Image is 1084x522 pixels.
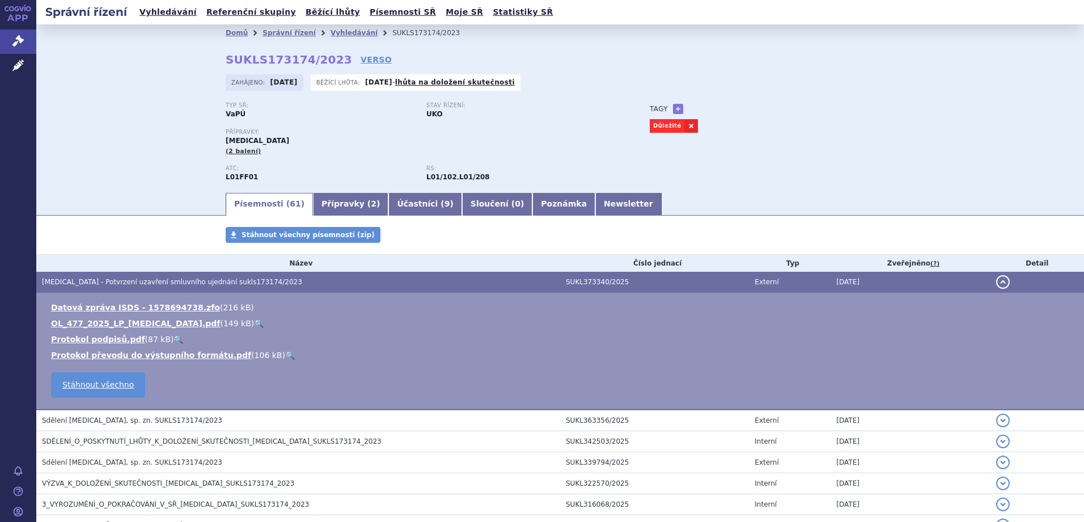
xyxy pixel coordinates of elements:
td: SUKL363356/2025 [560,410,749,431]
abbr: (?) [930,260,939,268]
div: , [426,165,627,182]
p: Typ SŘ: [226,102,415,109]
span: 0 [515,199,520,208]
a: Protokol převodu do výstupního formátu.pdf [51,351,251,360]
span: Stáhnout všechny písemnosti (zip) [242,231,375,239]
span: (2 balení) [226,148,261,155]
span: Externí [755,458,778,466]
span: Interní [755,479,777,487]
a: Stáhnout všechno [51,372,145,398]
td: SUKL316068/2025 [560,494,749,515]
a: Referenční skupiny [203,5,299,20]
button: detail [996,477,1010,490]
p: Stav řízení: [426,102,616,109]
span: 106 kB [255,351,282,360]
span: 61 [290,199,300,208]
a: Protokol podpisů.pdf [51,335,145,344]
th: Zveřejněno [831,255,990,272]
td: SUKL342503/2025 [560,431,749,452]
a: VERSO [361,54,392,65]
a: Poznámka [532,193,595,216]
a: Moje SŘ [442,5,486,20]
a: Newsletter [595,193,662,216]
a: OL_477_2025_LP_[MEDICAL_DATA].pdf [51,319,220,328]
td: [DATE] [831,473,990,494]
span: 3_VYROZUMĚNÍ_O_POKRAČOVÁNÍ_V_SŘ_OPDIVO_SUKLS173174_2023 [42,500,309,508]
button: detail [996,414,1010,427]
strong: UKO [426,110,443,118]
span: SDĚLENÍ_O_POSKYTNUTÍ_LHŮTY_K_DOLOŽENÍ_SKUTEČNOSTI_OPDIVO_SUKLS173174_2023 [42,437,382,445]
p: ATC: [226,165,415,172]
a: Statistiky SŘ [489,5,556,20]
span: Interní [755,500,777,508]
a: Sloučení (0) [462,193,532,216]
span: Běžící lhůta: [316,78,362,87]
p: RS: [426,165,616,172]
span: 2 [371,199,376,208]
a: + [673,104,683,114]
a: Písemnosti SŘ [366,5,439,20]
span: 9 [444,199,450,208]
th: Název [36,255,560,272]
td: SUKL373340/2025 [560,272,749,293]
span: VÝZVA_K_DOLOŽENÍ_SKUTEČNOSTI_OPDIVO_SUKLS173174_2023 [42,479,294,487]
a: Správní řízení [262,29,316,37]
span: Sdělení OPDIVO, sp. zn. SUKLS173174/2023 [42,416,222,424]
th: Číslo jednací [560,255,749,272]
a: Účastníci (9) [388,193,461,216]
a: 🔍 [285,351,295,360]
strong: [DATE] [270,78,298,86]
a: 🔍 [173,335,183,344]
p: - [365,78,515,87]
a: lhůta na doložení skutečnosti [395,78,515,86]
li: ( ) [51,318,1073,329]
a: 🔍 [254,319,264,328]
td: [DATE] [831,272,990,293]
td: [DATE] [831,431,990,452]
strong: nivolumab [426,173,457,181]
a: Písemnosti (61) [226,193,313,216]
span: Sdělení OPDIVO, sp. zn. SUKLS173174/2023 [42,458,222,466]
td: SUKL339794/2025 [560,452,749,473]
span: 216 kB [223,303,251,312]
button: detail [996,498,1010,511]
strong: NIVOLUMAB [226,173,258,181]
p: Přípravky: [226,129,627,136]
li: SUKLS173174/2023 [392,24,475,41]
span: 149 kB [223,319,251,328]
th: Detail [990,255,1084,272]
td: [DATE] [831,452,990,473]
button: detail [996,456,1010,469]
span: Externí [755,416,778,424]
a: Stáhnout všechny písemnosti (zip) [226,227,380,243]
button: detail [996,435,1010,448]
span: Externí [755,278,778,286]
strong: [DATE] [365,78,392,86]
th: Typ [749,255,831,272]
button: detail [996,275,1010,289]
td: [DATE] [831,410,990,431]
h3: Tagy [650,102,668,116]
a: Vyhledávání [136,5,200,20]
td: SUKL322570/2025 [560,473,749,494]
a: Přípravky (2) [313,193,388,216]
strong: VaPÚ [226,110,245,118]
span: OPDIVO - Potvrzení uzavření smluvního ujednání sukls173174/2023 [42,278,302,286]
a: Datová zpráva ISDS - 1578694738.zfo [51,303,220,312]
a: Běžící lhůty [302,5,363,20]
strong: SUKLS173174/2023 [226,53,352,66]
li: ( ) [51,350,1073,361]
a: Domů [226,29,248,37]
span: Interní [755,437,777,445]
span: 87 kB [148,335,171,344]
span: [MEDICAL_DATA] [226,137,289,145]
h2: Správní řízení [36,4,136,20]
a: Vyhledávání [331,29,378,37]
li: ( ) [51,302,1073,313]
strong: nivolumab k léčbě metastazujícího kolorektálního karcinomu [459,173,490,181]
li: ( ) [51,334,1073,345]
td: [DATE] [831,494,990,515]
span: Zahájeno: [231,78,267,87]
a: Důležité [650,119,684,133]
